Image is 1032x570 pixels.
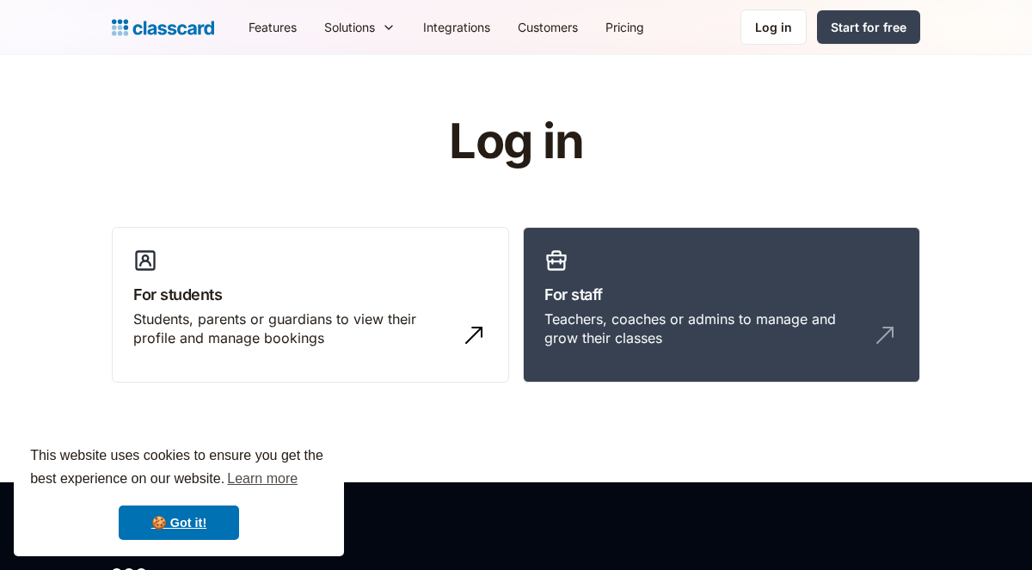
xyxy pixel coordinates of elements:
[523,227,920,383] a: For staffTeachers, coaches or admins to manage and grow their classes
[310,8,409,46] div: Solutions
[504,8,592,46] a: Customers
[243,115,789,169] h1: Log in
[755,18,792,36] div: Log in
[409,8,504,46] a: Integrations
[592,8,658,46] a: Pricing
[112,227,509,383] a: For studentsStudents, parents or guardians to view their profile and manage bookings
[119,506,239,540] a: dismiss cookie message
[740,9,807,45] a: Log in
[324,18,375,36] div: Solutions
[133,283,488,306] h3: For students
[112,15,214,40] a: Logo
[544,283,899,306] h3: For staff
[14,429,344,556] div: cookieconsent
[817,10,920,44] a: Start for free
[133,310,453,348] div: Students, parents or guardians to view their profile and manage bookings
[544,310,864,348] div: Teachers, coaches or admins to manage and grow their classes
[831,18,906,36] div: Start for free
[30,445,328,492] span: This website uses cookies to ensure you get the best experience on our website.
[224,466,300,492] a: learn more about cookies
[235,8,310,46] a: Features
